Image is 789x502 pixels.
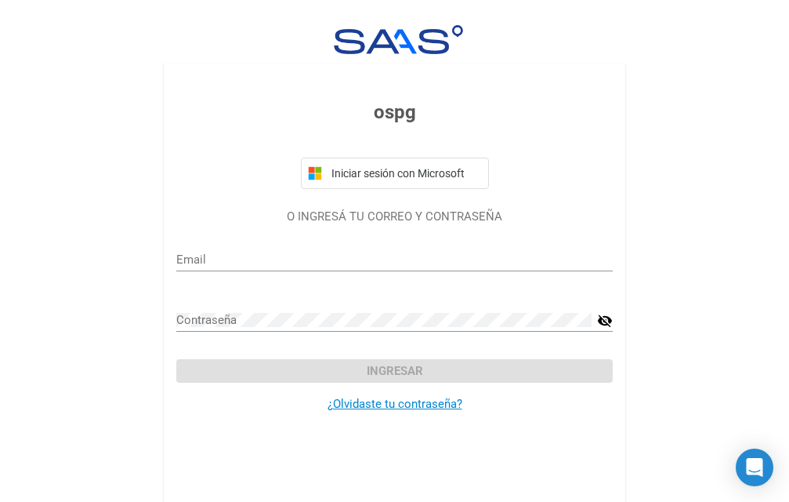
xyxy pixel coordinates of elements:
mat-icon: visibility_off [597,311,613,330]
p: O INGRESÁ TU CORREO Y CONTRASEÑA [176,208,613,226]
div: Open Intercom Messenger [736,449,773,486]
h3: ospg [176,98,613,126]
span: Ingresar [367,364,423,378]
button: Ingresar [176,359,613,383]
button: Iniciar sesión con Microsoft [301,158,489,189]
span: Iniciar sesión con Microsoft [328,167,482,180]
a: ¿Olvidaste tu contraseña? [328,397,462,411]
